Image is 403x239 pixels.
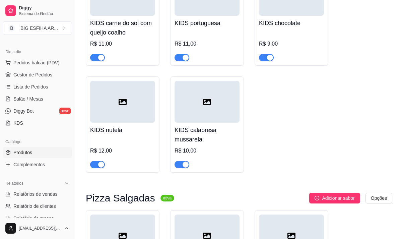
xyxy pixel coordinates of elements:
[90,18,155,37] h4: KIDS carne do sol com queijo coalho
[259,18,324,28] h4: KIDS chocolate
[3,220,72,236] button: [EMAIL_ADDRESS][DOMAIN_NAME]
[13,149,32,156] span: Produtos
[3,159,72,170] a: Complementos
[3,118,72,128] a: KDS
[13,71,52,78] span: Gestor de Pedidos
[259,40,324,48] div: R$ 9,00
[3,47,72,57] div: Dia a dia
[322,194,354,202] span: Adicionar sabor
[86,194,155,202] h3: Pizza Salgadas
[3,213,72,224] a: Relatório de mesas
[13,108,34,114] span: Diggy Bot
[8,25,15,32] span: B
[175,125,240,144] h4: KIDS calabresa mussarela
[3,94,72,104] a: Salão / Mesas
[309,193,360,203] button: Adicionar sabor
[3,136,72,147] div: Catálogo
[3,106,72,116] a: Diggy Botnovo
[13,191,58,197] span: Relatórios de vendas
[315,196,319,200] span: plus-circle
[90,40,155,48] div: R$ 11,00
[19,5,69,11] span: Diggy
[3,81,72,92] a: Lista de Pedidos
[13,215,54,222] span: Relatório de mesas
[3,21,72,35] button: Select a team
[160,195,174,201] sup: ativa
[13,161,45,168] span: Complementos
[90,147,155,155] div: R$ 12,00
[13,59,60,66] span: Pedidos balcão (PDV)
[175,18,240,28] h4: KIDS portuguesa
[20,25,58,32] div: BIG ESFIHA AR ...
[13,120,23,126] span: KDS
[175,147,240,155] div: R$ 10,00
[3,189,72,199] a: Relatórios de vendas
[3,57,72,68] button: Pedidos balcão (PDV)
[365,193,392,203] button: Opções
[19,11,69,16] span: Sistema de Gestão
[3,201,72,212] a: Relatório de clientes
[175,40,240,48] div: R$ 11,00
[90,125,155,135] h4: KIDS nutela
[19,226,61,231] span: [EMAIL_ADDRESS][DOMAIN_NAME]
[3,69,72,80] a: Gestor de Pedidos
[13,203,56,210] span: Relatório de clientes
[3,147,72,158] a: Produtos
[3,3,72,19] a: DiggySistema de Gestão
[13,96,43,102] span: Salão / Mesas
[5,181,23,186] span: Relatórios
[371,194,387,202] span: Opções
[13,83,48,90] span: Lista de Pedidos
